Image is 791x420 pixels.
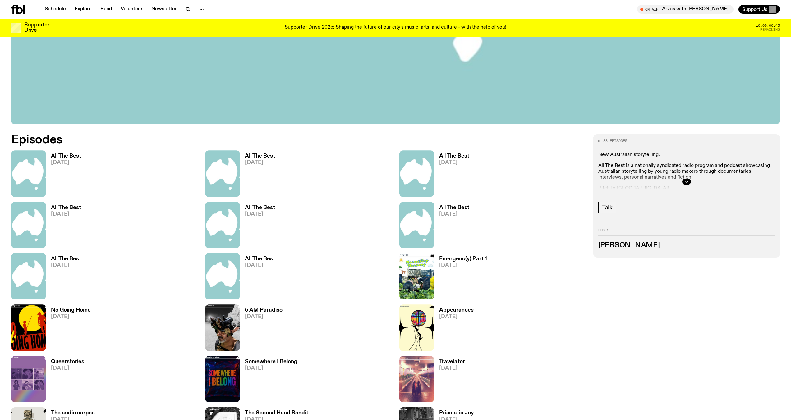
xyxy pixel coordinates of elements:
img: Titled "No Going Home," showcasing the indigenous flag including colours and representation of pe... [11,304,46,351]
a: Read [97,5,116,14]
h3: The Second Hand Bandit [245,410,308,416]
h3: The audio corpse [51,410,95,416]
img: Rainbow colourful text onto of a reflective pillow [205,356,240,402]
span: [DATE] [245,212,275,217]
img: An underground escalator with colourful artwork of people and gardens (left of screen) [399,356,434,402]
span: [DATE] [245,366,297,371]
a: Volunteer [117,5,146,14]
img: A collage of different places whether at a disco, kissing or showing affecting to partners to sig... [11,356,46,402]
h3: Prismatic Joy [439,410,474,416]
a: All The Best[DATE] [46,256,81,299]
span: [DATE] [51,366,84,371]
p: Supporter Drive 2025: Shaping the future of our city’s music, arts, and culture - with the help o... [285,25,506,30]
h3: All The Best [245,205,275,210]
h3: All The Best [245,256,275,262]
span: [DATE] [439,212,469,217]
h3: Appearances [439,308,474,313]
a: All The Best[DATE] [240,256,275,299]
span: [DATE] [51,212,81,217]
button: Support Us [738,5,780,14]
h3: [PERSON_NAME] [598,242,775,249]
h3: All The Best [439,153,469,159]
span: [DATE] [51,263,81,268]
a: Emergenc(y) Part 1[DATE] [434,256,487,299]
h2: Episodes [11,134,521,145]
h3: Queerstories [51,359,84,364]
span: [DATE] [245,263,275,268]
span: 88 episodes [603,139,627,143]
span: [DATE] [439,366,465,371]
a: All The Best[DATE] [46,153,81,197]
a: All The Best[DATE] [240,153,275,197]
h3: 5 AM Paradiso [245,308,283,313]
h3: No Going Home [51,308,91,313]
a: All The Best[DATE] [434,153,469,197]
span: [DATE] [245,314,283,319]
span: [DATE] [439,314,474,319]
span: [DATE] [245,160,275,165]
h3: Somewhere I Belong [245,359,297,364]
a: All The Best[DATE] [46,205,81,248]
span: Support Us [742,7,767,12]
span: Remaining [760,28,780,31]
a: Newsletter [148,5,181,14]
p: All The Best is a nationally syndicated radio program and podcast showcasing Australian storytell... [598,163,775,181]
button: On AirArvos with [PERSON_NAME] [637,5,734,14]
a: Travelator[DATE] [434,359,465,402]
a: No Going Home[DATE] [46,308,91,351]
a: 5 AM Paradiso[DATE] [240,308,283,351]
span: [DATE] [51,314,91,319]
span: 10:08:00:45 [756,24,780,27]
a: Queerstories[DATE] [46,359,84,402]
h3: All The Best [51,256,81,262]
h3: All The Best [51,153,81,159]
h3: All The Best [245,153,275,159]
a: Appearances[DATE] [434,308,474,351]
a: Explore [71,5,95,14]
h3: All The Best [439,205,469,210]
a: All The Best[DATE] [434,205,469,248]
a: Schedule [41,5,70,14]
h3: Emergenc(y) Part 1 [439,256,487,262]
h3: All The Best [51,205,81,210]
img: Titled "Harvesting Harmony," people wonder within a vegetable garden with a superimposed building... [399,253,434,299]
p: New Australian storytelling. [598,152,775,158]
a: Talk [598,202,616,213]
h3: Travelator [439,359,465,364]
span: [DATE] [439,263,487,268]
h2: Hosts [598,228,775,236]
a: All The Best[DATE] [240,205,275,248]
span: Talk [602,204,613,211]
span: [DATE] [439,160,469,165]
a: Somewhere I Belong[DATE] [240,359,297,402]
span: [DATE] [51,160,81,165]
h3: Supporter Drive [24,22,49,33]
